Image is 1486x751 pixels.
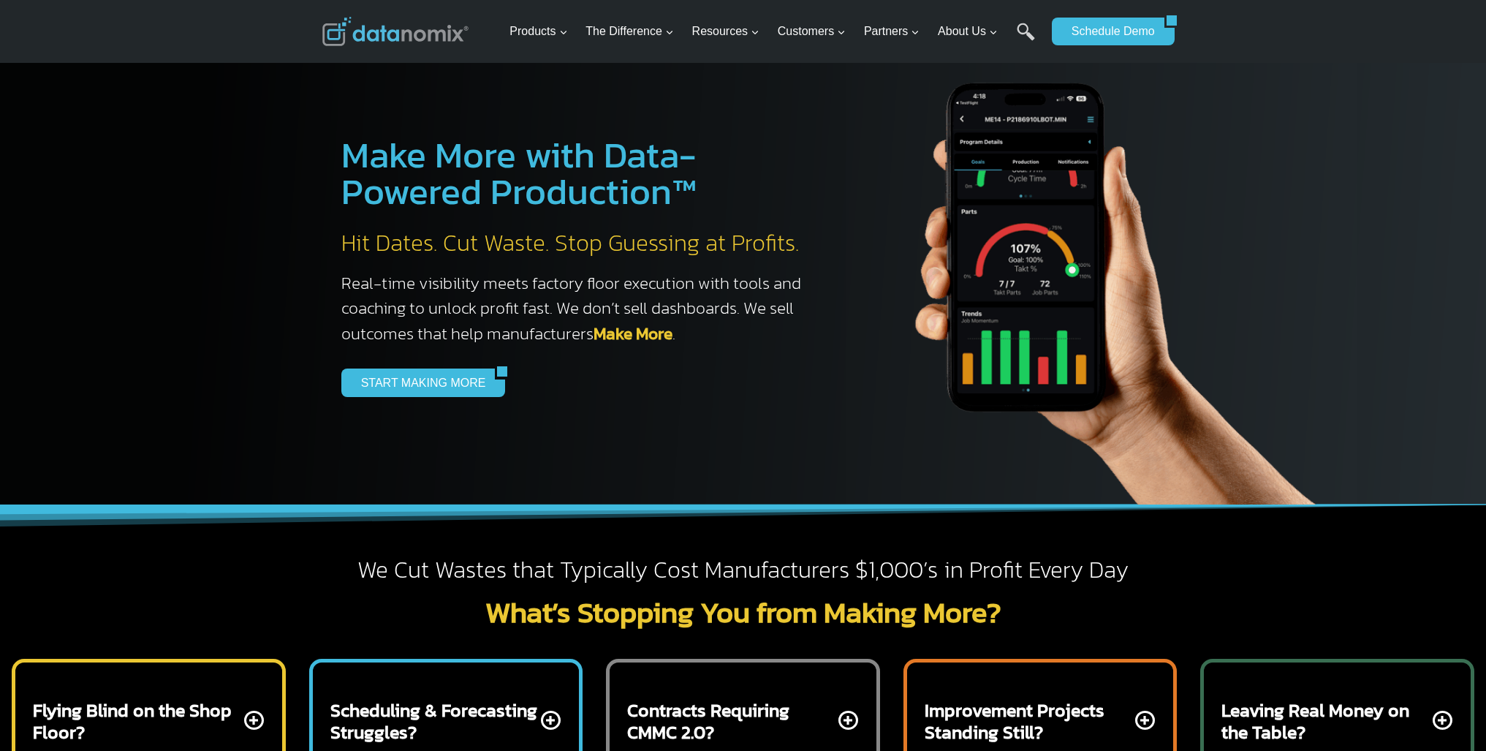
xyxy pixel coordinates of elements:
[594,321,672,346] a: Make More
[7,492,242,744] iframe: Popup CTA
[341,228,816,259] h2: Hit Dates. Cut Waste. Stop Guessing at Profits.
[938,22,998,41] span: About Us
[627,699,835,743] h2: Contracts Requiring CMMC 2.0?
[925,699,1133,743] h2: Improvement Projects Standing Still?
[1221,699,1430,743] h2: Leaving Real Money on the Table?
[778,22,846,41] span: Customers
[341,137,816,210] h1: Make More with Data-Powered Production™
[330,699,539,743] h2: Scheduling & Forecasting Struggles?
[509,22,567,41] span: Products
[322,597,1164,627] h2: What’s Stopping You from Making More?
[692,22,759,41] span: Resources
[585,22,674,41] span: The Difference
[341,271,816,347] h3: Real-time visibility meets factory floor execution with tools and coaching to unlock profit fast....
[341,369,496,396] a: START MAKING MORE
[846,29,1357,505] img: The Datanoix Mobile App available on Android and iOS Devices
[1052,18,1164,45] a: Schedule Demo
[322,17,469,46] img: Datanomix
[504,8,1045,56] nav: Primary Navigation
[1017,23,1035,56] a: Search
[322,555,1164,586] h2: We Cut Wastes that Typically Cost Manufacturers $1,000’s in Profit Every Day
[864,22,920,41] span: Partners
